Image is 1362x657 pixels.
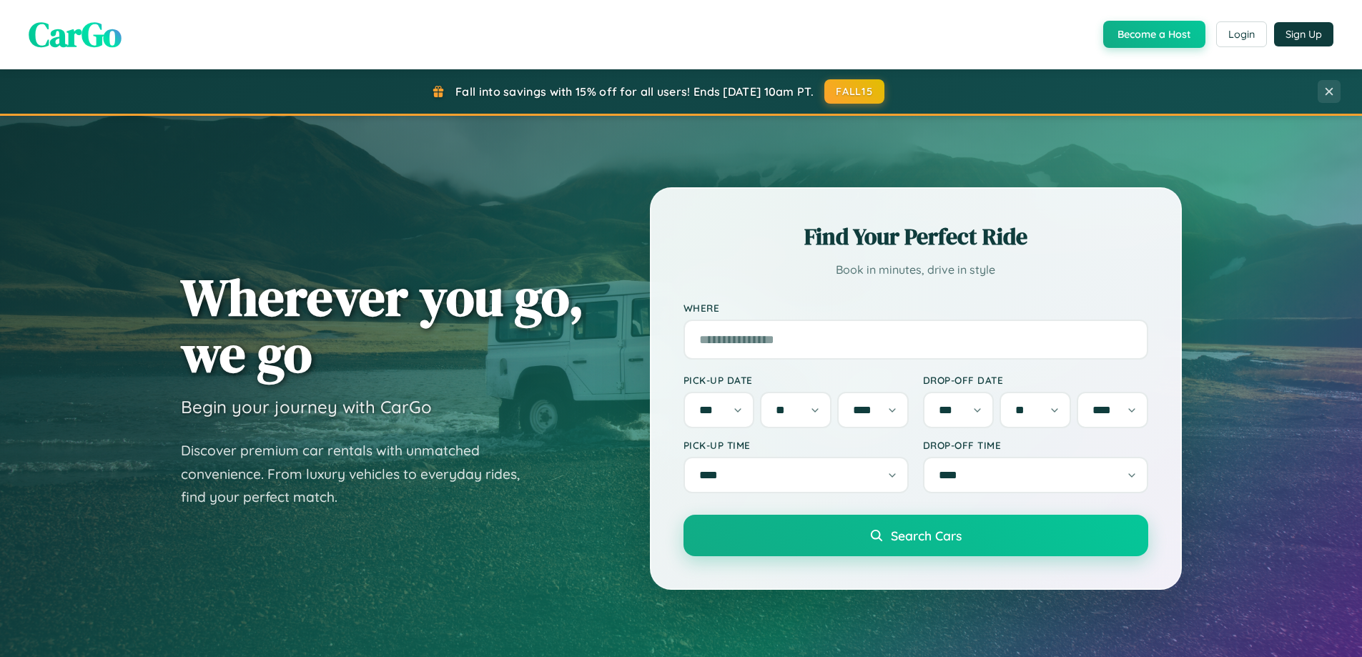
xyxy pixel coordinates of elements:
p: Discover premium car rentals with unmatched convenience. From luxury vehicles to everyday rides, ... [181,439,538,509]
button: Login [1216,21,1267,47]
label: Pick-up Date [684,374,909,386]
span: Search Cars [891,528,962,543]
label: Drop-off Date [923,374,1148,386]
span: CarGo [29,11,122,58]
button: Search Cars [684,515,1148,556]
label: Pick-up Time [684,439,909,451]
button: Sign Up [1274,22,1333,46]
h3: Begin your journey with CarGo [181,396,432,418]
label: Where [684,302,1148,314]
button: Become a Host [1103,21,1205,48]
h2: Find Your Perfect Ride [684,221,1148,252]
span: Fall into savings with 15% off for all users! Ends [DATE] 10am PT. [455,84,814,99]
h1: Wherever you go, we go [181,269,584,382]
button: FALL15 [824,79,884,104]
p: Book in minutes, drive in style [684,260,1148,280]
label: Drop-off Time [923,439,1148,451]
